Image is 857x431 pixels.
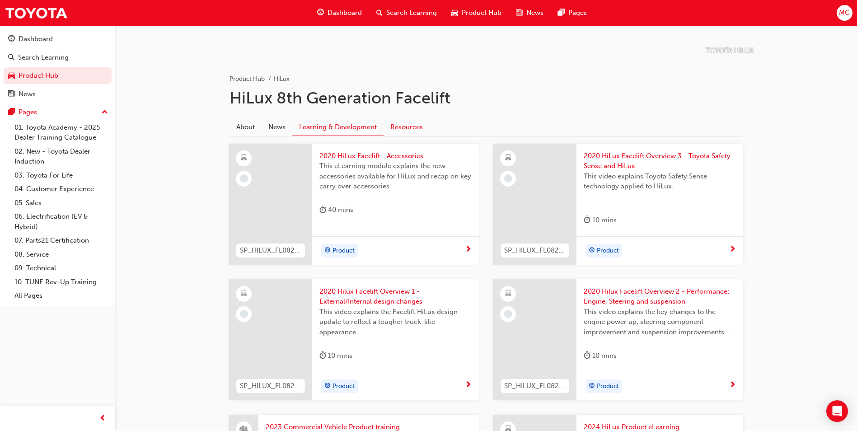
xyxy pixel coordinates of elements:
[493,279,743,400] a: SP_HILUX_FL0820_VID_022020 Hilux Facelift Overview 2 - Performance: Engine, Steering and suspensi...
[444,4,509,22] a: car-iconProduct Hub
[274,74,290,84] li: HiLux
[589,380,595,392] span: target-icon
[241,152,247,164] span: learningResourceType_ELEARNING-icon
[324,245,331,257] span: target-icon
[102,107,108,118] span: up-icon
[8,90,15,98] span: news-icon
[465,381,472,389] span: next-icon
[4,104,112,121] button: Pages
[504,174,512,183] span: learningRecordVerb_NONE-icon
[19,89,36,99] div: News
[504,310,512,318] span: learningRecordVerb_NONE-icon
[319,307,472,337] span: This video explains the Facelift HiLux design update to reflect a tougher truck-like appearance.
[11,196,112,210] a: 05. Sales
[317,7,324,19] span: guage-icon
[8,72,15,80] span: car-icon
[558,7,565,19] span: pages-icon
[504,245,566,256] span: SP_HILUX_FL0820_VID_03
[11,121,112,145] a: 01. Toyota Academy - 2025 Dealer Training Catalogue
[229,88,743,108] h1: HiLux 8th Generation Facelift
[19,34,53,44] div: Dashboard
[826,400,848,422] div: Open Intercom Messenger
[11,210,112,234] a: 06. Electrification (EV & Hybrid)
[465,246,472,254] span: next-icon
[584,151,736,171] span: 2020 HiLux Facelift Overview 3 - Toyota Safety Sense and HiLux
[451,7,458,19] span: car-icon
[292,118,384,136] a: Learning & Development
[8,35,15,43] span: guage-icon
[584,350,590,361] span: duration-icon
[11,145,112,169] a: 02. New - Toyota Dealer Induction
[11,261,112,275] a: 09. Technical
[597,246,619,256] span: Product
[240,245,301,256] span: SP_HILUX_FL0820_ACSSRY_EL
[4,86,112,103] a: News
[584,307,736,337] span: This video explains the key changes to the engine power up, steering component improvement and su...
[11,169,112,183] a: 03. Toyota For Life
[11,234,112,248] a: 07. Parts21 Certification
[504,381,566,391] span: SP_HILUX_FL0820_VID_02
[516,7,523,19] span: news-icon
[332,246,355,256] span: Product
[18,52,69,63] div: Search Learning
[229,75,265,83] a: Product Hub
[729,246,736,254] span: next-icon
[386,8,437,18] span: Search Learning
[4,29,112,104] button: DashboardSearch LearningProduct HubNews
[509,4,551,22] a: news-iconNews
[5,3,68,23] img: Trak
[229,144,479,265] a: SP_HILUX_FL0820_ACSSRY_EL2020 HiLux Facelift - AccessoriesThis eLearning module explains the new ...
[493,144,743,265] a: SP_HILUX_FL0820_VID_032020 HiLux Facelift Overview 3 - Toyota Safety Sense and HiLuxThis video ex...
[729,381,736,389] span: next-icon
[551,4,594,22] a: pages-iconPages
[11,275,112,289] a: 10. TUNE Rev-Up Training
[8,54,14,62] span: search-icon
[584,215,617,226] div: 10 mins
[839,8,850,18] span: MC
[526,8,543,18] span: News
[229,118,262,136] a: About
[11,182,112,196] a: 04. Customer Experience
[505,288,511,300] span: learningResourceType_ELEARNING-icon
[324,380,331,392] span: target-icon
[8,108,15,117] span: pages-icon
[369,4,444,22] a: search-iconSearch Learning
[319,204,353,215] div: 40 mins
[319,151,472,161] span: 2020 HiLux Facelift - Accessories
[462,8,501,18] span: Product Hub
[319,204,326,215] span: duration-icon
[706,46,754,56] p: TOYOTA HILUX
[11,289,112,303] a: All Pages
[4,49,112,66] a: Search Learning
[332,381,355,392] span: Product
[319,350,326,361] span: duration-icon
[597,381,619,392] span: Product
[240,310,248,318] span: learningRecordVerb_NONE-icon
[11,248,112,262] a: 08. Service
[584,350,617,361] div: 10 mins
[584,171,736,192] span: This video explains Toyota Safety Sense technology applied to HiLux.
[240,174,248,183] span: learningRecordVerb_NONE-icon
[4,67,112,84] a: Product Hub
[505,152,511,164] span: learningResourceType_ELEARNING-icon
[384,118,430,136] a: Resources
[241,288,247,300] span: learningResourceType_ELEARNING-icon
[319,161,472,192] span: This eLearning module explains the new accessories available for HiLux and recap on key carry ove...
[99,413,106,424] span: prev-icon
[262,118,292,136] a: News
[240,381,301,391] span: SP_HILUX_FL0820_VID_01
[4,31,112,47] a: Dashboard
[589,245,595,257] span: target-icon
[229,279,479,400] a: SP_HILUX_FL0820_VID_012020 Hilux Facelift Overview 1 - External/Internal design changesThis video...
[568,8,587,18] span: Pages
[584,286,736,307] span: 2020 Hilux Facelift Overview 2 - Performance: Engine, Steering and suspension
[584,215,590,226] span: duration-icon
[319,286,472,307] span: 2020 Hilux Facelift Overview 1 - External/Internal design changes
[319,350,352,361] div: 10 mins
[837,5,852,21] button: MC
[310,4,369,22] a: guage-iconDashboard
[328,8,362,18] span: Dashboard
[19,107,37,117] div: Pages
